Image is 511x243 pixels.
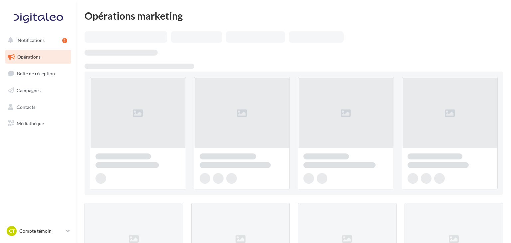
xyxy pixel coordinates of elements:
span: Médiathèque [17,121,44,126]
a: Contacts [4,100,73,114]
a: Opérations [4,50,73,64]
p: Compte témoin [19,228,64,234]
a: Ct Compte témoin [5,225,71,237]
div: 1 [62,38,67,43]
a: Médiathèque [4,117,73,130]
span: Contacts [17,104,35,110]
span: Notifications [18,37,45,43]
span: Boîte de réception [17,71,55,76]
span: Opérations [17,54,41,60]
div: Opérations marketing [85,11,503,21]
a: Campagnes [4,84,73,98]
a: Boîte de réception [4,66,73,81]
button: Notifications 1 [4,33,70,47]
span: Ct [9,228,15,234]
span: Campagnes [17,88,41,93]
